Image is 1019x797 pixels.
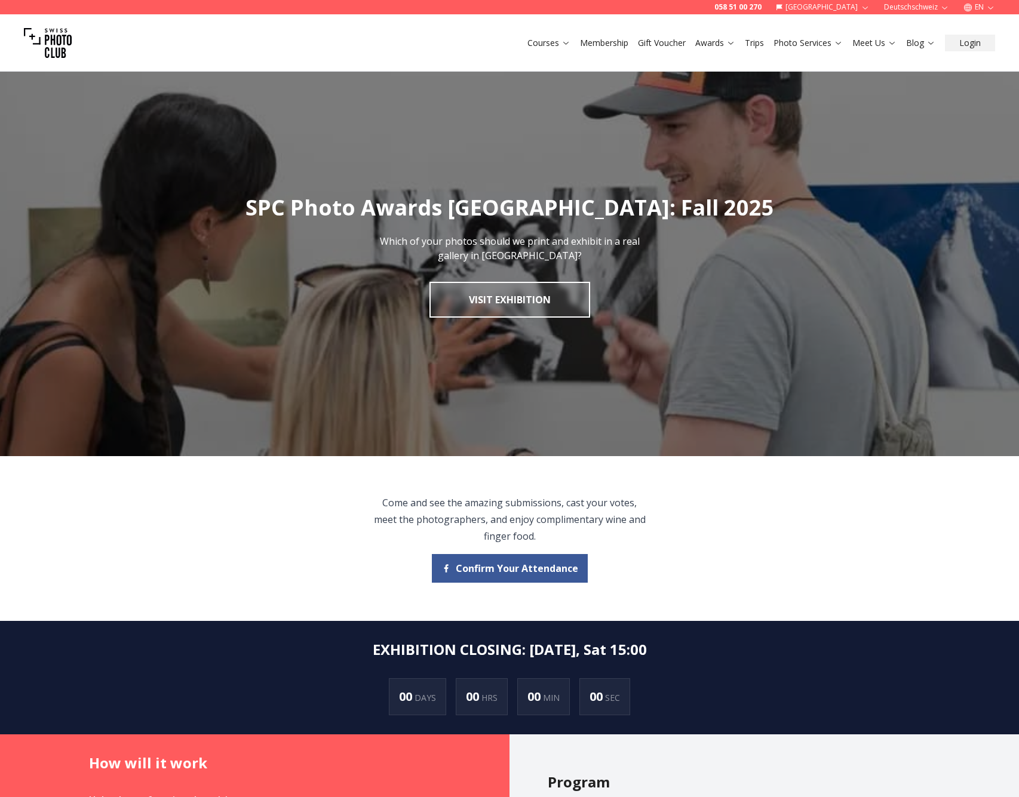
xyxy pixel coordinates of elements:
[429,282,590,318] a: Visit Exhibition
[89,753,471,773] h2: How will it work
[432,554,588,583] button: Confirm Your Attendance
[769,35,848,51] button: Photo Services
[575,35,633,51] button: Membership
[527,688,543,704] span: 00
[373,494,646,544] p: Come and see the amazing submissions, cast your votes, meet the photographers, and enjoy complime...
[774,37,843,49] a: Photo Services
[373,640,647,659] h2: EXHIBITION CLOSING : [DATE], Sat 15:00
[590,688,605,704] span: 00
[633,35,690,51] button: Gift Voucher
[740,35,769,51] button: Trips
[466,688,481,704] span: 00
[852,37,897,49] a: Meet Us
[415,692,436,703] span: DAYS
[695,37,735,49] a: Awards
[945,35,995,51] button: Login
[376,234,643,263] p: Which of your photos should we print and exhibit in a real gallery in [GEOGRAPHIC_DATA]?
[901,35,940,51] button: Blog
[848,35,901,51] button: Meet Us
[638,37,686,49] a: Gift Voucher
[543,692,560,703] span: MIN
[605,692,620,703] span: SEC
[481,692,498,703] span: HRS
[527,37,570,49] a: Courses
[714,2,762,12] a: 058 51 00 270
[690,35,740,51] button: Awards
[548,773,930,792] h2: Program
[906,37,935,49] a: Blog
[24,19,72,67] img: Swiss photo club
[399,688,415,704] span: 00
[456,561,578,576] span: Confirm Your Attendance
[523,35,575,51] button: Courses
[745,37,764,49] a: Trips
[580,37,628,49] a: Membership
